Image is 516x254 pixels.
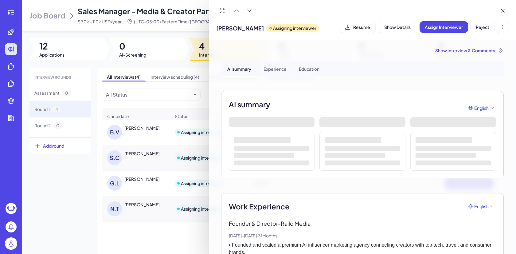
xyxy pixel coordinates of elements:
div: Show Interview & Comments [221,47,504,54]
p: [DATE] - [DATE] · 31 Months [229,232,496,239]
button: Resume [340,21,375,33]
h2: AI summary [229,99,270,110]
span: English [474,203,489,210]
button: Assign Interviewer [420,21,468,33]
span: Show Details [384,24,411,30]
p: Founder & Director - Railo Media [229,219,496,228]
div: AI summary [222,61,256,76]
div: Experience [259,61,291,76]
span: Resume [353,24,370,30]
span: Reject [476,24,489,30]
span: English [474,105,489,111]
span: Work Experience [229,201,290,212]
button: Show Details [379,21,416,33]
span: Assign Interviewer [425,24,463,30]
button: Reject [471,21,495,33]
div: Education [294,61,324,76]
span: [PERSON_NAME] [216,24,264,32]
p: Assigning interviewer [273,25,316,31]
